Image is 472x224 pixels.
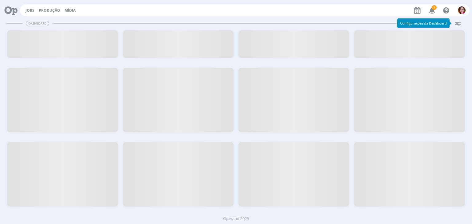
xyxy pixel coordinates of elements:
[65,8,76,13] a: Mídia
[24,8,36,13] button: Jobs
[26,8,34,13] a: Jobs
[39,8,60,13] a: Produção
[397,18,450,28] div: Configurações da Dashboard
[63,8,77,13] button: Mídia
[458,5,466,16] button: B
[458,6,466,14] img: B
[26,21,49,26] span: Dashboard
[37,8,62,13] button: Produção
[425,5,438,16] button: 1
[432,5,437,10] span: 1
